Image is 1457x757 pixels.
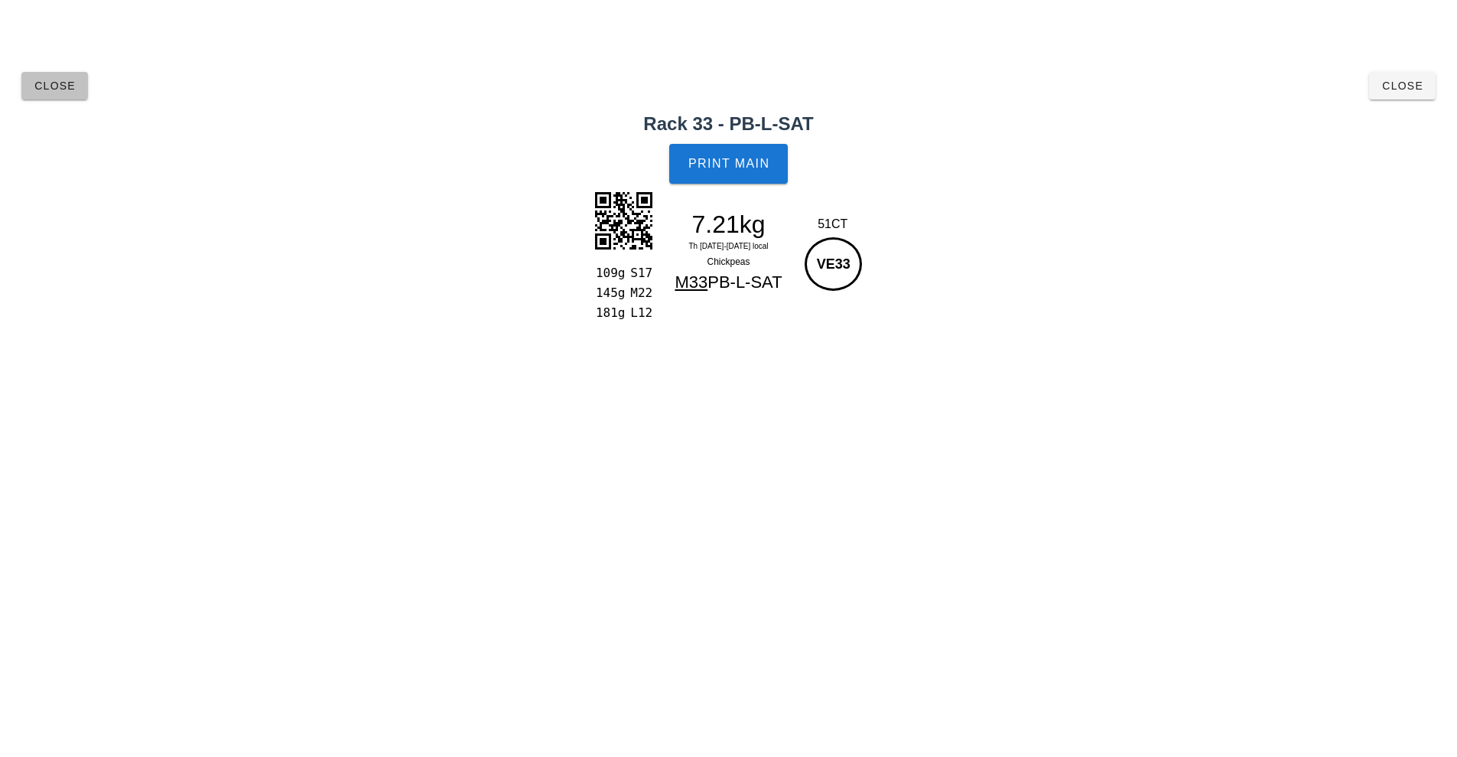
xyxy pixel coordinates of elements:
div: M22 [624,283,655,303]
div: L12 [624,303,655,323]
button: Close [1369,72,1436,100]
span: PB-L-SAT [707,272,782,292]
span: Close [34,80,76,92]
button: Print Main [669,144,787,184]
div: 145g [593,283,624,303]
div: 181g [593,303,624,323]
button: Close [21,72,88,100]
div: VE33 [805,237,862,291]
span: Th [DATE]-[DATE] local [688,242,768,250]
span: M33 [675,272,707,292]
div: 51CT [801,215,864,233]
span: Close [1381,80,1423,92]
h2: Rack 33 - PB-L-SAT [9,110,1448,138]
span: Print Main [688,157,770,171]
div: S17 [624,263,655,283]
img: S8+TPSI2wAAAABJRU5ErkJggg== [585,182,662,259]
div: Chickpeas [662,254,795,269]
div: 7.21kg [662,213,795,236]
div: 109g [593,263,624,283]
